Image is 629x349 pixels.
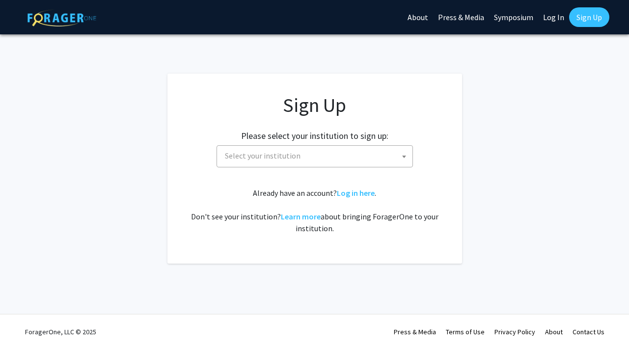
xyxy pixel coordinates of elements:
[337,188,375,198] a: Log in here
[225,151,301,161] span: Select your institution
[27,9,96,27] img: ForagerOne Logo
[187,187,442,234] div: Already have an account? . Don't see your institution? about bringing ForagerOne to your institut...
[187,93,442,117] h1: Sign Up
[281,212,321,221] a: Learn more about bringing ForagerOne to your institution
[446,327,485,336] a: Terms of Use
[545,327,563,336] a: About
[569,7,609,27] a: Sign Up
[217,145,413,167] span: Select your institution
[494,327,535,336] a: Privacy Policy
[25,315,96,349] div: ForagerOne, LLC © 2025
[221,146,412,166] span: Select your institution
[394,327,436,336] a: Press & Media
[241,131,388,141] h2: Please select your institution to sign up:
[573,327,604,336] a: Contact Us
